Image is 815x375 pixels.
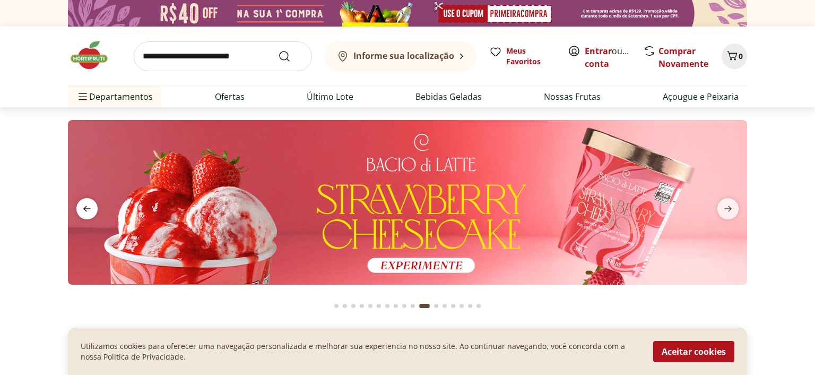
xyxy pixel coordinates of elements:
[474,293,483,319] button: Go to page 17 from fs-carousel
[307,90,353,103] a: Último Lote
[417,293,432,319] button: Current page from fs-carousel
[76,84,153,109] span: Departamentos
[457,293,466,319] button: Go to page 15 from fs-carousel
[432,293,440,319] button: Go to page 12 from fs-carousel
[215,90,245,103] a: Ofertas
[653,341,734,362] button: Aceitar cookies
[585,45,632,70] span: ou
[349,293,358,319] button: Go to page 3 from fs-carousel
[81,341,640,362] p: Utilizamos cookies para oferecer uma navegação personalizada e melhorar sua experiencia no nosso ...
[466,293,474,319] button: Go to page 16 from fs-carousel
[358,293,366,319] button: Go to page 4 from fs-carousel
[383,293,392,319] button: Go to page 7 from fs-carousel
[278,50,304,63] button: Submit Search
[585,45,643,70] a: Criar conta
[409,293,417,319] button: Go to page 10 from fs-carousel
[68,120,747,285] img: Bacio
[415,90,482,103] a: Bebidas Geladas
[325,41,476,71] button: Informe sua localização
[663,90,739,103] a: Açougue e Peixaria
[366,293,375,319] button: Go to page 5 from fs-carousel
[658,45,708,70] a: Comprar Novamente
[353,50,454,62] b: Informe sua localização
[544,90,601,103] a: Nossas Frutas
[739,51,743,61] span: 0
[506,46,555,67] span: Meus Favoritos
[440,293,449,319] button: Go to page 13 from fs-carousel
[375,293,383,319] button: Go to page 6 from fs-carousel
[68,198,106,219] button: previous
[134,41,312,71] input: search
[722,44,747,69] button: Carrinho
[76,84,89,109] button: Menu
[332,293,341,319] button: Go to page 1 from fs-carousel
[400,293,409,319] button: Go to page 9 from fs-carousel
[709,198,747,219] button: next
[585,45,612,57] a: Entrar
[392,293,400,319] button: Go to page 8 from fs-carousel
[489,46,555,67] a: Meus Favoritos
[341,293,349,319] button: Go to page 2 from fs-carousel
[68,39,121,71] img: Hortifruti
[449,293,457,319] button: Go to page 14 from fs-carousel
